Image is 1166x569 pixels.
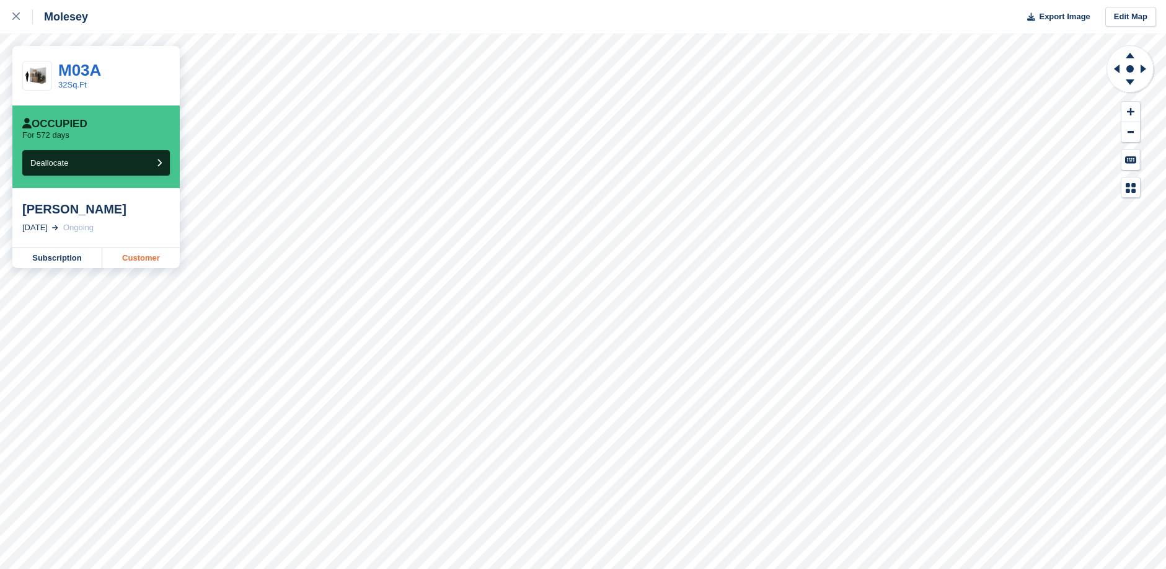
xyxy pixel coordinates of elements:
a: Customer [102,248,180,268]
a: M03A [58,61,101,79]
button: Export Image [1020,7,1090,27]
button: Zoom In [1121,102,1140,122]
button: Zoom Out [1121,122,1140,143]
p: For 572 days [22,130,69,140]
button: Keyboard Shortcuts [1121,150,1140,170]
button: Map Legend [1121,177,1140,198]
img: 32-sqft-unit.jpg [23,65,51,87]
div: [PERSON_NAME] [22,202,170,217]
img: arrow-right-light-icn-cde0832a797a2874e46488d9cf13f60e5c3a73dbe684e267c42b8395dfbc2abf.svg [52,225,58,230]
button: Deallocate [22,150,170,176]
a: Edit Map [1105,7,1156,27]
span: Export Image [1039,11,1090,23]
div: Molesey [33,9,88,24]
a: Subscription [12,248,102,268]
div: Occupied [22,118,87,130]
a: 32Sq.Ft [58,80,87,89]
div: [DATE] [22,222,48,234]
div: Ongoing [63,222,94,234]
span: Deallocate [30,158,68,168]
